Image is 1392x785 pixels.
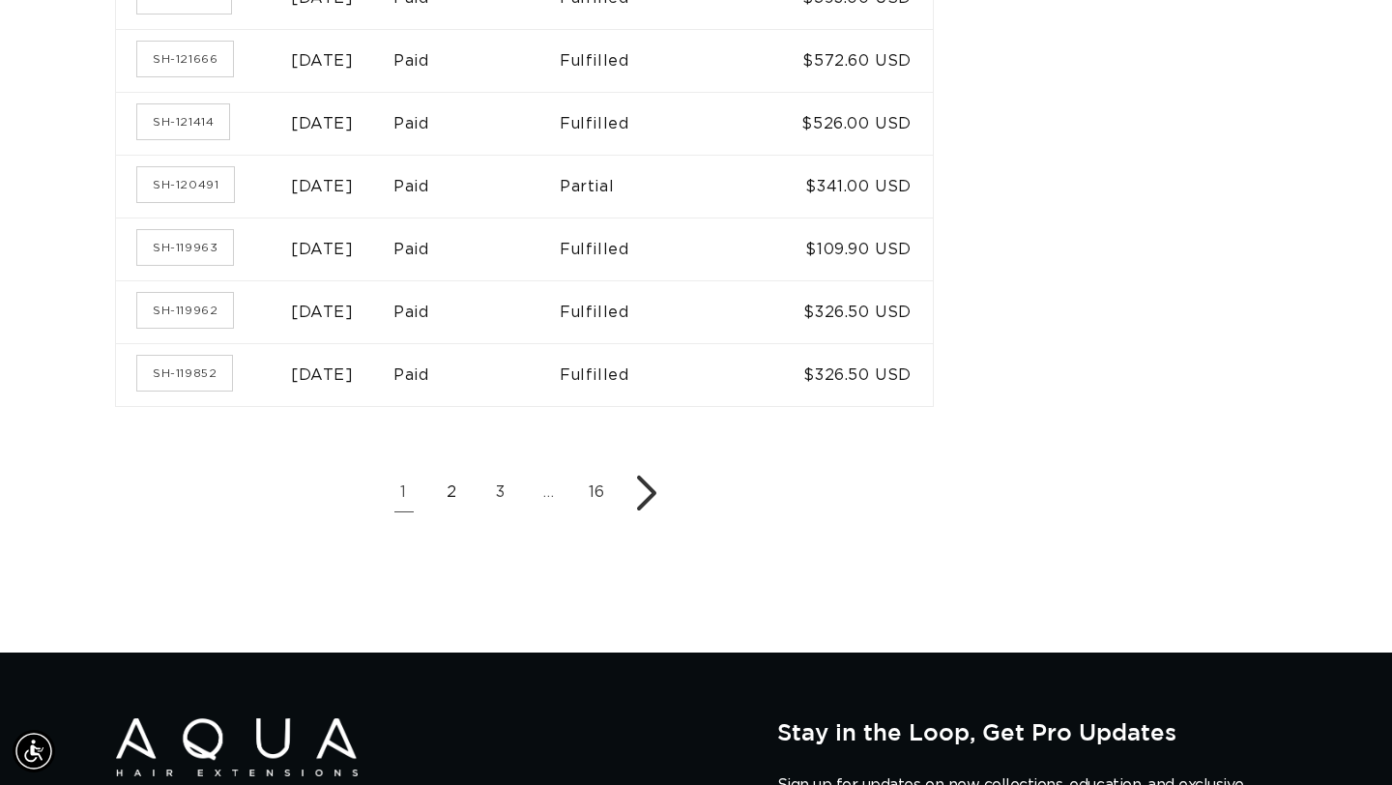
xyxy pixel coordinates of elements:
time: [DATE] [291,53,354,69]
a: Order number SH-121666 [137,42,233,76]
td: $109.90 USD [759,218,933,280]
td: Paid [393,280,560,343]
a: Order number SH-121414 [137,104,229,139]
img: Aqua Hair Extensions [116,718,358,777]
td: Fulfilled [560,280,759,343]
span: … [530,474,568,512]
time: [DATE] [291,116,354,131]
time: [DATE] [291,242,354,257]
td: $326.50 USD [759,343,933,406]
a: Page 16 [578,474,617,512]
nav: Pagination [116,474,933,521]
td: Paid [393,29,560,92]
time: [DATE] [291,367,354,383]
td: $572.60 USD [759,29,933,92]
a: Order number SH-119962 [137,293,233,328]
td: Paid [393,92,560,155]
td: Partial [560,155,759,218]
td: $341.00 USD [759,155,933,218]
td: Paid [393,218,560,280]
a: Page 3 [481,474,520,512]
div: Accessibility Menu [13,730,55,772]
span: Page 1 [385,474,423,512]
td: $326.50 USD [759,280,933,343]
td: $526.00 USD [759,92,933,155]
h2: Stay in the Loop, Get Pro Updates [777,718,1276,745]
a: Next page [626,474,665,512]
td: Fulfilled [560,218,759,280]
td: Fulfilled [560,343,759,406]
a: Order number SH-119852 [137,356,232,391]
td: Paid [393,155,560,218]
a: Order number SH-119963 [137,230,233,265]
a: Page 2 [433,474,472,512]
td: Fulfilled [560,92,759,155]
a: Order number SH-120491 [137,167,234,202]
time: [DATE] [291,305,354,320]
td: Fulfilled [560,29,759,92]
td: Paid [393,343,560,406]
time: [DATE] [291,179,354,194]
